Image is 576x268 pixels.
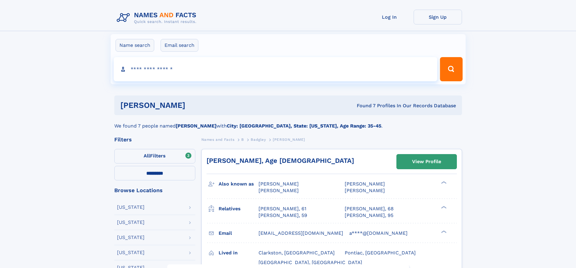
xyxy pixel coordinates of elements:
input: search input [114,57,438,81]
span: [PERSON_NAME] [259,181,299,187]
b: [PERSON_NAME] [176,123,216,129]
span: Pontiac, [GEOGRAPHIC_DATA] [345,250,416,256]
a: [PERSON_NAME], 95 [345,212,393,219]
label: Filters [114,149,195,163]
div: View Profile [412,155,441,169]
a: [PERSON_NAME], 68 [345,205,394,212]
div: [US_STATE] [117,205,145,210]
div: ❯ [440,230,447,234]
a: Log In [365,10,414,24]
span: [PERSON_NAME] [345,181,385,187]
h1: [PERSON_NAME] [120,102,271,109]
a: [PERSON_NAME], 59 [259,212,307,219]
h3: Also known as [219,179,259,189]
div: Browse Locations [114,188,195,193]
div: Found 7 Profiles In Our Records Database [271,102,456,109]
span: [PERSON_NAME] [345,188,385,193]
span: B [241,137,244,142]
span: [GEOGRAPHIC_DATA], [GEOGRAPHIC_DATA] [259,260,362,265]
div: ❯ [440,181,447,185]
a: Sign Up [414,10,462,24]
h3: Email [219,228,259,238]
a: View Profile [397,154,457,169]
a: Names and Facts [201,136,235,143]
button: Search Button [440,57,462,81]
h3: Lived in [219,248,259,258]
span: [PERSON_NAME] [273,137,305,142]
div: Filters [114,137,195,142]
h3: Relatives [219,204,259,214]
div: [US_STATE] [117,220,145,225]
span: Badgley [251,137,266,142]
span: [PERSON_NAME] [259,188,299,193]
img: Logo Names and Facts [114,10,201,26]
b: City: [GEOGRAPHIC_DATA], State: [US_STATE], Age Range: 35-45 [227,123,381,129]
a: [PERSON_NAME], Age [DEMOGRAPHIC_DATA] [207,157,354,164]
label: Name search [116,39,154,52]
span: Clarkston, [GEOGRAPHIC_DATA] [259,250,335,256]
a: Badgley [251,136,266,143]
div: [US_STATE] [117,250,145,255]
a: B [241,136,244,143]
div: We found 7 people named with . [114,115,462,130]
span: [EMAIL_ADDRESS][DOMAIN_NAME] [259,230,343,236]
a: [PERSON_NAME], 61 [259,205,306,212]
div: [US_STATE] [117,235,145,240]
div: ❯ [440,205,447,209]
span: All [144,153,150,159]
label: Email search [161,39,198,52]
